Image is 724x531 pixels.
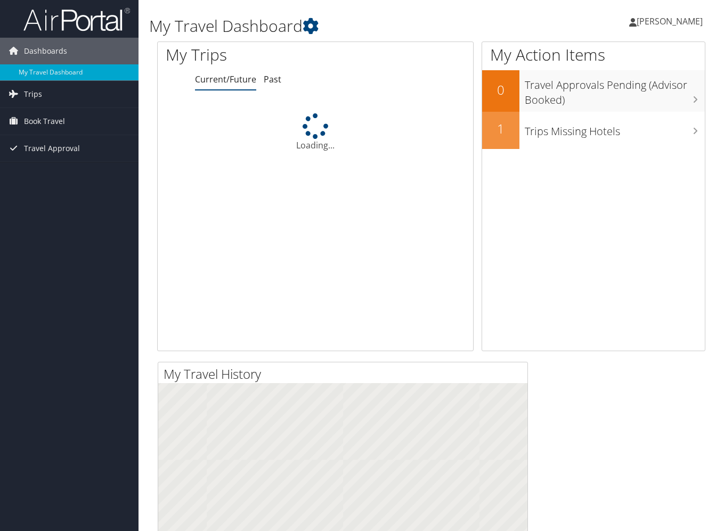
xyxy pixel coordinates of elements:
[149,15,525,37] h1: My Travel Dashboard
[24,38,67,64] span: Dashboards
[482,44,705,66] h1: My Action Items
[166,44,333,66] h1: My Trips
[158,113,473,152] div: Loading...
[264,73,281,85] a: Past
[629,5,713,37] a: [PERSON_NAME]
[482,112,705,149] a: 1Trips Missing Hotels
[24,135,80,162] span: Travel Approval
[482,81,519,99] h2: 0
[525,119,705,139] h3: Trips Missing Hotels
[637,15,703,27] span: [PERSON_NAME]
[482,120,519,138] h2: 1
[23,7,130,32] img: airportal-logo.png
[24,108,65,135] span: Book Travel
[195,73,256,85] a: Current/Future
[164,365,527,383] h2: My Travel History
[482,70,705,111] a: 0Travel Approvals Pending (Advisor Booked)
[525,72,705,107] h3: Travel Approvals Pending (Advisor Booked)
[24,81,42,107] span: Trips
